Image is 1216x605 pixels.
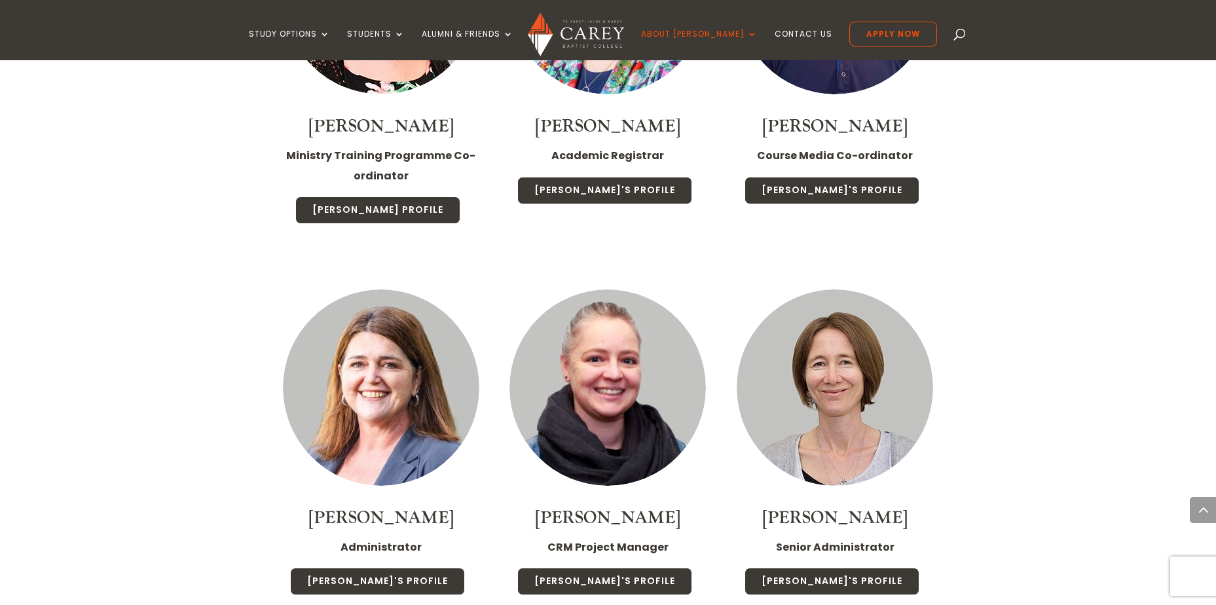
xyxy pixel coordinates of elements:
[308,507,454,529] a: [PERSON_NAME]
[551,148,664,163] strong: Academic Registrar
[745,568,919,595] a: [PERSON_NAME]'s Profile
[745,177,919,204] a: [PERSON_NAME]'s Profile
[528,12,624,56] img: Carey Baptist College
[775,29,832,60] a: Contact Us
[757,148,913,163] strong: Course Media Co-ordinator
[422,29,513,60] a: Alumni & Friends
[286,148,475,183] strong: Ministry Training Programme Co-ordinator
[535,507,680,529] a: [PERSON_NAME]
[283,289,479,486] img: Julie Polglaze
[762,115,908,137] a: [PERSON_NAME]
[762,507,908,529] a: [PERSON_NAME]
[308,115,454,137] a: [PERSON_NAME]
[849,22,937,46] a: Apply Now
[295,196,460,224] a: [PERSON_NAME] Profile
[517,177,692,204] a: [PERSON_NAME]'s Profile
[249,29,330,60] a: Study Options
[517,568,692,595] a: [PERSON_NAME]'s Profile
[290,568,465,595] a: [PERSON_NAME]'s Profile
[776,540,894,555] strong: Senior Administrator
[641,29,758,60] a: About [PERSON_NAME]
[547,540,669,555] strong: CRM Project Manager
[347,29,405,60] a: Students
[535,115,680,137] a: [PERSON_NAME]
[341,540,422,555] strong: Administrator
